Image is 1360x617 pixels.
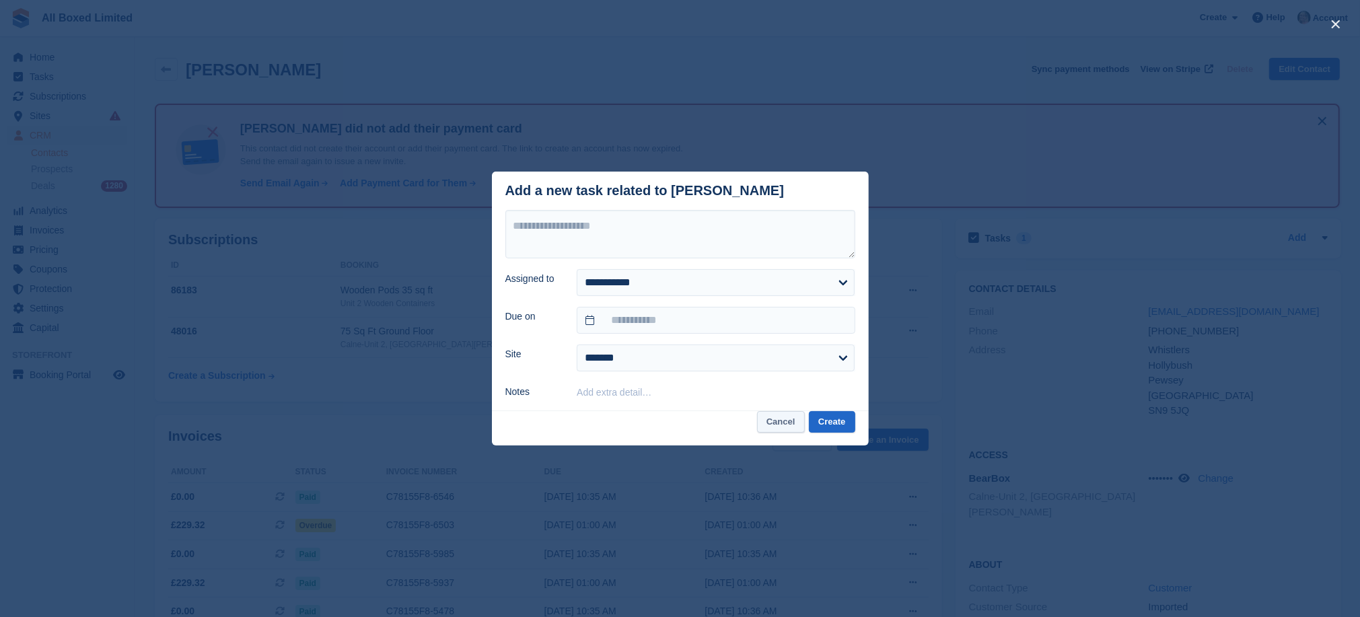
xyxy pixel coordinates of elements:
[505,310,561,324] label: Due on
[757,411,805,433] button: Cancel
[809,411,855,433] button: Create
[505,347,561,361] label: Site
[577,387,651,398] button: Add extra detail…
[505,183,785,198] div: Add a new task related to [PERSON_NAME]
[505,272,561,286] label: Assigned to
[505,385,561,399] label: Notes
[1325,13,1347,35] button: close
